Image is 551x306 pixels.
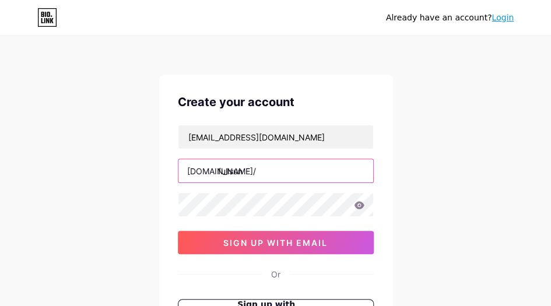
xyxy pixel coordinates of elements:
[178,159,373,182] input: username
[178,125,373,149] input: Email
[386,12,514,24] div: Already have an account?
[187,165,256,177] div: [DOMAIN_NAME]/
[492,13,514,22] a: Login
[223,238,328,248] span: sign up with email
[178,93,374,111] div: Create your account
[178,231,374,254] button: sign up with email
[271,268,280,280] div: Or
